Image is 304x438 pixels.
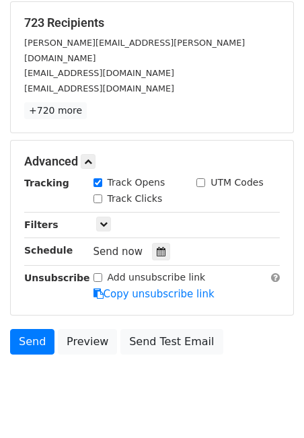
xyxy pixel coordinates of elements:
[211,176,263,190] label: UTM Codes
[108,192,163,206] label: Track Clicks
[24,38,245,63] small: [PERSON_NAME][EMAIL_ADDRESS][PERSON_NAME][DOMAIN_NAME]
[24,219,59,230] strong: Filters
[58,329,117,355] a: Preview
[24,245,73,256] strong: Schedule
[24,15,280,30] h5: 723 Recipients
[24,178,69,188] strong: Tracking
[10,329,54,355] a: Send
[24,83,174,94] small: [EMAIL_ADDRESS][DOMAIN_NAME]
[24,102,87,119] a: +720 more
[93,246,143,258] span: Send now
[237,373,304,438] iframe: Chat Widget
[108,176,165,190] label: Track Opens
[120,329,223,355] a: Send Test Email
[93,288,215,300] a: Copy unsubscribe link
[24,68,174,78] small: [EMAIL_ADDRESS][DOMAIN_NAME]
[108,270,206,285] label: Add unsubscribe link
[24,154,280,169] h5: Advanced
[24,272,90,283] strong: Unsubscribe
